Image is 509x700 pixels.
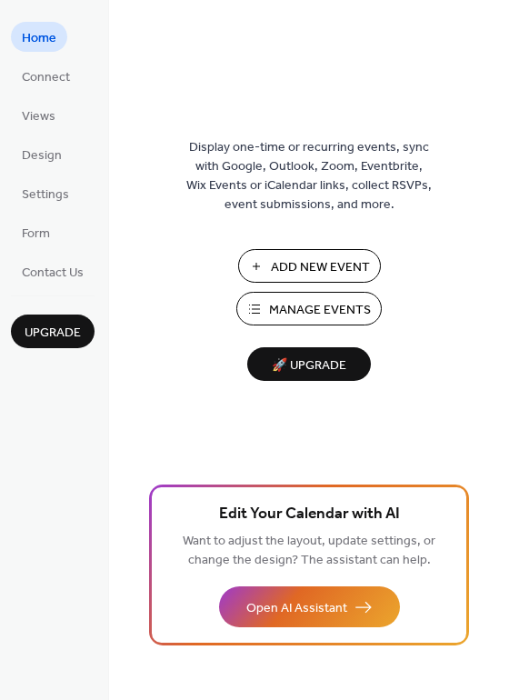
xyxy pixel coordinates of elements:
[11,315,95,348] button: Upgrade
[22,146,62,165] span: Design
[219,502,400,527] span: Edit Your Calendar with AI
[11,22,67,52] a: Home
[22,264,84,283] span: Contact Us
[11,178,80,208] a: Settings
[186,138,432,215] span: Display one-time or recurring events, sync with Google, Outlook, Zoom, Eventbrite, Wix Events or ...
[22,107,55,126] span: Views
[219,586,400,627] button: Open AI Assistant
[183,529,435,573] span: Want to adjust the layout, update settings, or change the design? The assistant can help.
[25,324,81,343] span: Upgrade
[271,258,370,277] span: Add New Event
[247,347,371,381] button: 🚀 Upgrade
[22,29,56,48] span: Home
[11,256,95,286] a: Contact Us
[11,139,73,169] a: Design
[22,225,50,244] span: Form
[238,249,381,283] button: Add New Event
[11,61,81,91] a: Connect
[22,68,70,87] span: Connect
[269,301,371,320] span: Manage Events
[246,599,347,618] span: Open AI Assistant
[11,100,66,130] a: Views
[236,292,382,325] button: Manage Events
[22,185,69,205] span: Settings
[11,217,61,247] a: Form
[258,354,360,378] span: 🚀 Upgrade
